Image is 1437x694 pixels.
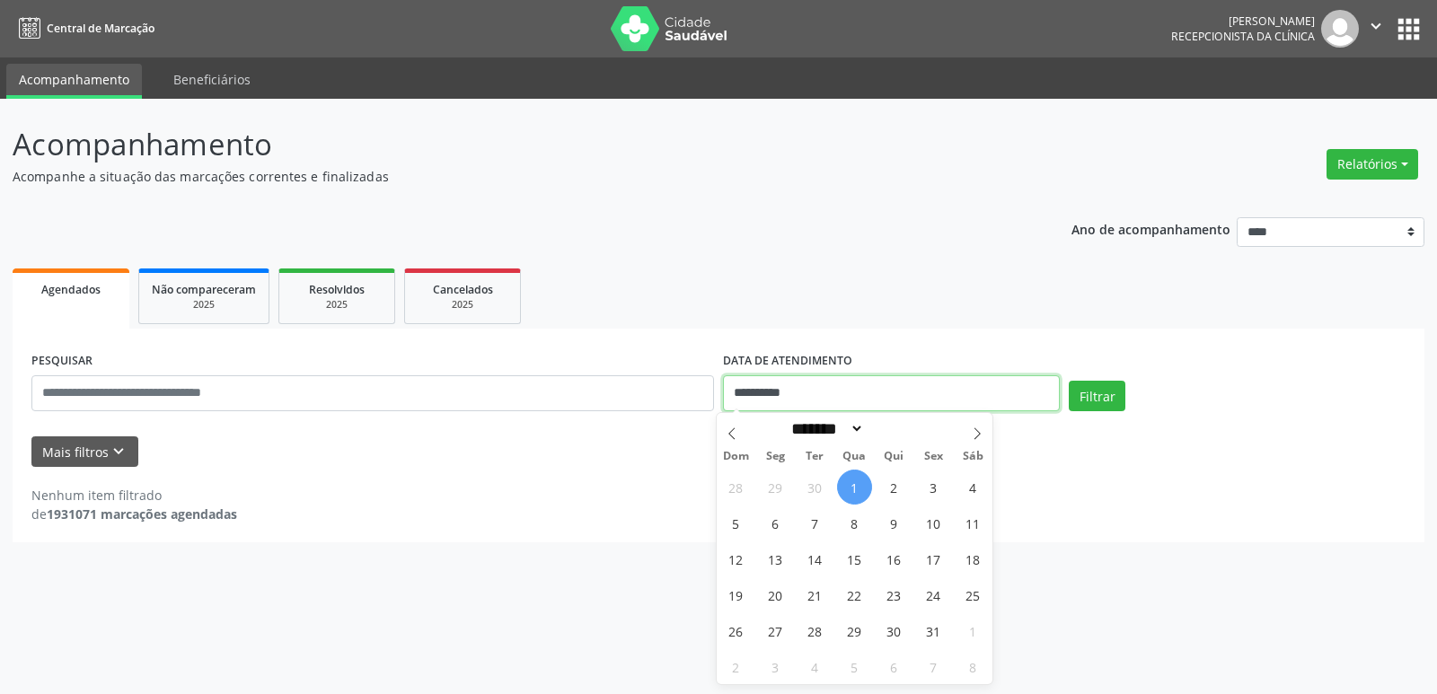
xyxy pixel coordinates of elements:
[718,649,754,684] span: Novembro 2, 2025
[31,486,237,505] div: Nenhum item filtrado
[798,505,833,540] span: Outubro 7, 2025
[31,436,138,468] button: Mais filtroskeyboard_arrow_down
[1359,10,1393,48] button: 
[723,347,852,375] label: DATA DE ATENDIMENTO
[433,282,493,297] span: Cancelados
[874,451,913,462] span: Qui
[837,577,872,612] span: Outubro 22, 2025
[916,613,951,648] span: Outubro 31, 2025
[956,577,991,612] span: Outubro 25, 2025
[1071,217,1230,240] p: Ano de acompanhamento
[956,470,991,505] span: Outubro 4, 2025
[877,470,912,505] span: Outubro 2, 2025
[31,347,93,375] label: PESQUISAR
[309,282,365,297] span: Resolvidos
[1321,10,1359,48] img: img
[758,577,793,612] span: Outubro 20, 2025
[47,21,154,36] span: Central de Marcação
[913,451,953,462] span: Sex
[758,613,793,648] span: Outubro 27, 2025
[718,613,754,648] span: Outubro 26, 2025
[798,649,833,684] span: Novembro 4, 2025
[718,470,754,505] span: Setembro 28, 2025
[758,541,793,576] span: Outubro 13, 2025
[718,541,754,576] span: Outubro 12, 2025
[798,613,833,648] span: Outubro 28, 2025
[837,541,872,576] span: Outubro 15, 2025
[786,419,865,438] select: Month
[1171,13,1315,29] div: [PERSON_NAME]
[755,451,795,462] span: Seg
[877,577,912,612] span: Outubro 23, 2025
[292,298,382,312] div: 2025
[718,505,754,540] span: Outubro 5, 2025
[798,470,833,505] span: Setembro 30, 2025
[152,298,256,312] div: 2025
[916,470,951,505] span: Outubro 3, 2025
[758,649,793,684] span: Novembro 3, 2025
[13,13,154,43] a: Central de Marcação
[877,613,912,648] span: Outubro 30, 2025
[837,505,872,540] span: Outubro 8, 2025
[956,505,991,540] span: Outubro 11, 2025
[161,64,263,95] a: Beneficiários
[837,470,872,505] span: Outubro 1, 2025
[953,451,992,462] span: Sáb
[916,541,951,576] span: Outubro 17, 2025
[109,442,128,461] i: keyboard_arrow_down
[13,167,1001,186] p: Acompanhe a situação das marcações correntes e finalizadas
[798,577,833,612] span: Outubro 21, 2025
[877,649,912,684] span: Novembro 6, 2025
[717,451,756,462] span: Dom
[1393,13,1424,45] button: apps
[916,505,951,540] span: Outubro 10, 2025
[956,649,991,684] span: Novembro 8, 2025
[418,298,507,312] div: 2025
[834,451,874,462] span: Qua
[31,505,237,523] div: de
[1366,16,1386,36] i: 
[718,577,754,612] span: Outubro 19, 2025
[758,505,793,540] span: Outubro 6, 2025
[47,505,237,523] strong: 1931071 marcações agendadas
[795,451,834,462] span: Ter
[864,419,923,438] input: Year
[13,122,1001,167] p: Acompanhamento
[1327,149,1418,180] button: Relatórios
[798,541,833,576] span: Outubro 14, 2025
[956,613,991,648] span: Novembro 1, 2025
[916,577,951,612] span: Outubro 24, 2025
[837,613,872,648] span: Outubro 29, 2025
[956,541,991,576] span: Outubro 18, 2025
[152,282,256,297] span: Não compareceram
[877,505,912,540] span: Outubro 9, 2025
[1069,381,1125,411] button: Filtrar
[877,541,912,576] span: Outubro 16, 2025
[758,470,793,505] span: Setembro 29, 2025
[916,649,951,684] span: Novembro 7, 2025
[41,282,101,297] span: Agendados
[6,64,142,99] a: Acompanhamento
[1171,29,1315,44] span: Recepcionista da clínica
[837,649,872,684] span: Novembro 5, 2025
